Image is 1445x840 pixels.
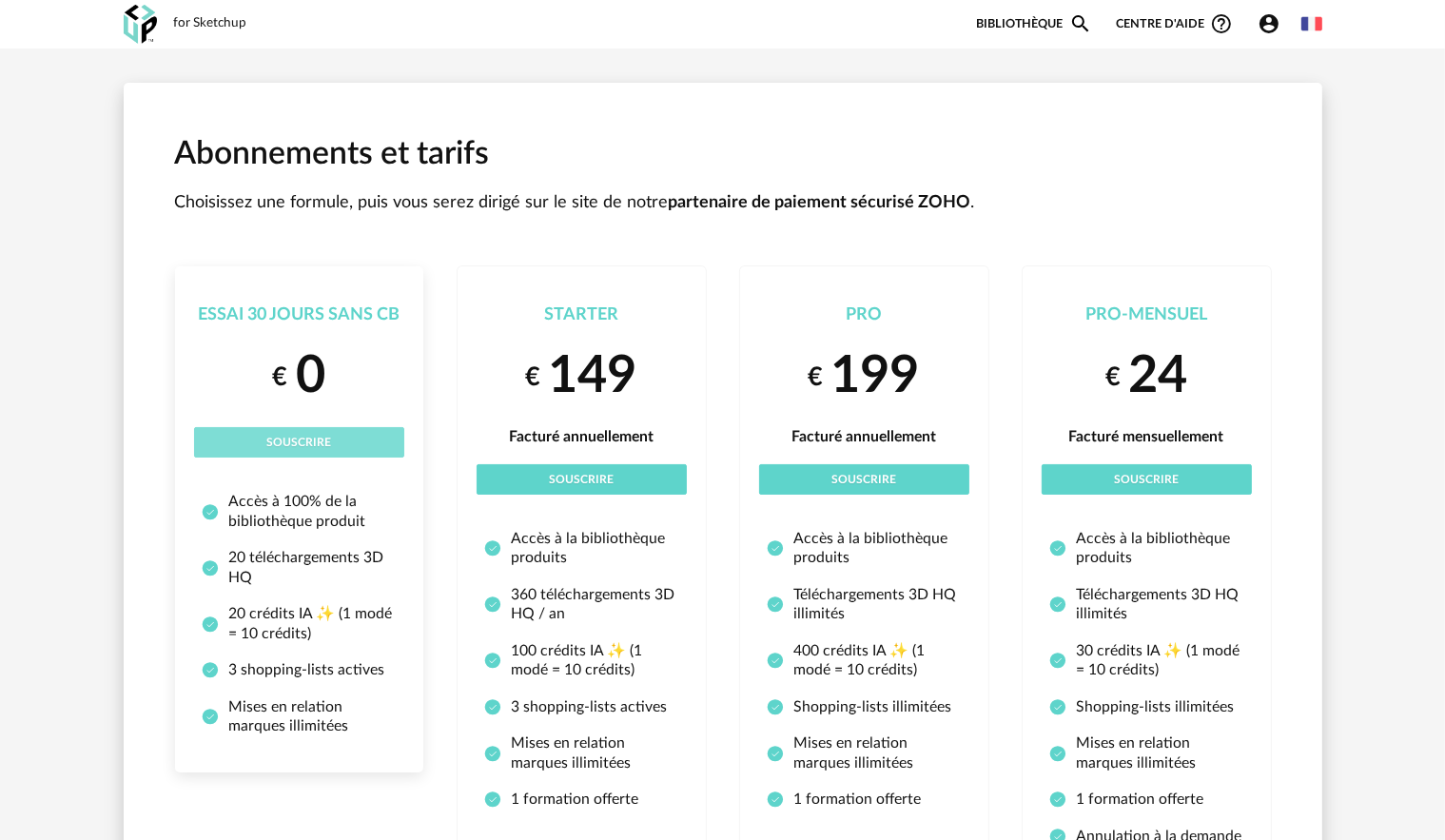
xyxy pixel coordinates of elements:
a: BibliothèqueMagnify icon [976,12,1092,35]
li: Téléchargements 3D HQ illimités [1050,585,1243,624]
small: € [1105,361,1121,394]
small: € [272,361,287,394]
li: Shopping-lists illimitées [768,697,961,716]
img: OXP [124,5,157,44]
li: 20 crédits IA ✨ (1 modé = 10 crédits) [203,604,396,643]
li: 360 téléchargements 3D HQ / an [485,585,678,624]
div: Essai 30 jours sans CB [194,304,404,326]
span: 199 [831,351,920,402]
img: fr [1301,13,1322,34]
span: 0 [296,351,325,402]
li: Mises en relation marques illimitées [768,733,961,772]
button: Souscrire [1042,464,1252,495]
p: Choisissez une formule, puis vous serez dirigé sur le site de notre . [175,192,1271,214]
span: 149 [549,351,637,402]
span: Magnify icon [1069,12,1092,35]
span: Help Circle Outline icon [1210,12,1233,35]
li: 20 téléchargements 3D HQ [203,548,396,587]
li: Accès à la bibliothèque produits [768,529,961,568]
button: Souscrire [759,464,969,495]
button: Souscrire [194,427,404,458]
strong: partenaire de paiement sécurisé ZOHO [669,194,971,211]
li: 1 formation offerte [485,790,678,809]
button: Souscrire [477,464,687,495]
span: Facturé annuellement [509,429,654,444]
span: Souscrire [266,437,331,448]
li: Accès à 100% de la bibliothèque produit [203,492,396,531]
span: Facturé annuellement [791,429,936,444]
span: 24 [1128,351,1187,402]
h1: Abonnements et tarifs [175,134,1271,176]
small: € [808,361,823,394]
li: Mises en relation marques illimitées [203,697,396,736]
span: Souscrire [831,474,896,485]
li: 400 crédits IA ✨ (1 modé = 10 crédits) [768,641,961,680]
div: Pro [759,304,969,326]
li: Accès à la bibliothèque produits [485,529,678,568]
div: for Sketchup [174,15,247,32]
small: € [525,361,540,394]
li: 30 crédits IA ✨ (1 modé = 10 crédits) [1050,641,1243,680]
span: Facturé mensuellement [1069,429,1224,444]
div: Pro-Mensuel [1042,304,1252,326]
li: Accès à la bibliothèque produits [1050,529,1243,568]
li: Shopping-lists illimitées [1050,697,1243,716]
li: 3 shopping-lists actives [485,697,678,716]
span: Centre d'aideHelp Circle Outline icon [1116,12,1233,35]
li: 3 shopping-lists actives [203,660,396,679]
li: Mises en relation marques illimitées [485,733,678,772]
div: Starter [477,304,687,326]
li: 1 formation offerte [768,790,961,809]
li: 100 crédits IA ✨ (1 modé = 10 crédits) [485,641,678,680]
span: Account Circle icon [1258,12,1280,35]
li: 1 formation offerte [1050,790,1243,809]
li: Téléchargements 3D HQ illimités [768,585,961,624]
span: Souscrire [1114,474,1179,485]
li: Mises en relation marques illimitées [1050,733,1243,772]
span: Souscrire [549,474,614,485]
span: Account Circle icon [1258,12,1289,35]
